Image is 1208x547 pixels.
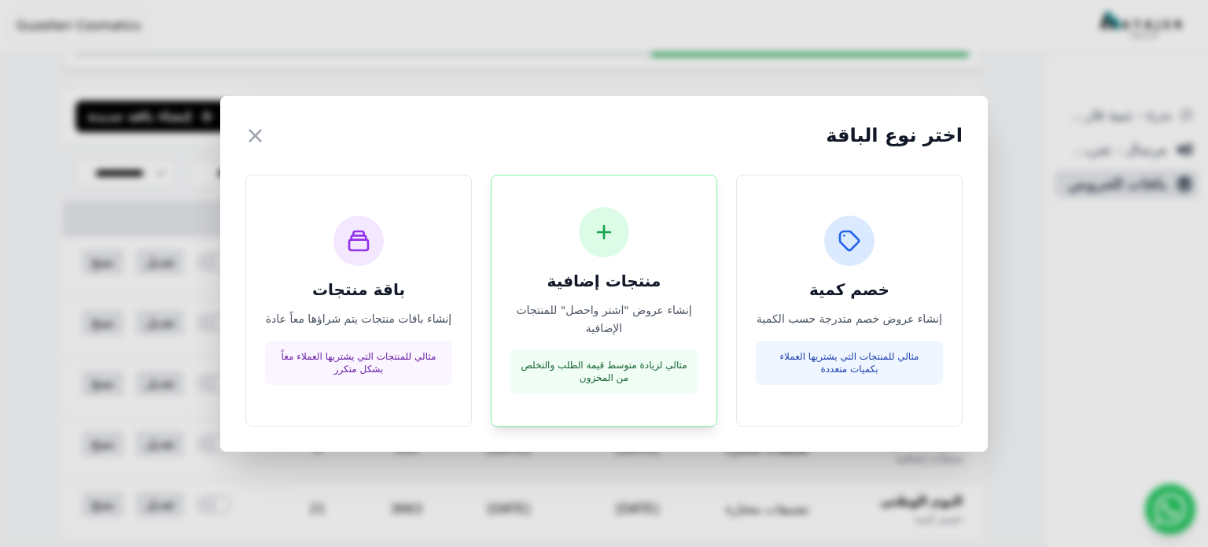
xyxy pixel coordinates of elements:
h2: اختر نوع الباقة [826,123,963,148]
p: مثالي للمنتجات التي يشتريها العملاء بكميات متعددة [765,350,934,375]
p: مثالي للمنتجات التي يشتريها العملاء معاً بشكل متكرر [274,350,443,375]
p: إنشاء عروض خصم متدرجة حسب الكمية [756,310,943,328]
h3: خصم كمية [756,279,943,301]
p: إنشاء عروض "اشتر واحصل" للمنتجات الإضافية [510,301,698,338]
button: × [245,121,265,150]
p: مثالي لزيادة متوسط قيمة الطلب والتخلص من المخزون [520,359,688,384]
h3: باقة منتجات [265,279,452,301]
p: إنشاء باقات منتجات يتم شراؤها معاً عادة [265,310,452,328]
h3: منتجات إضافية [510,270,698,292]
